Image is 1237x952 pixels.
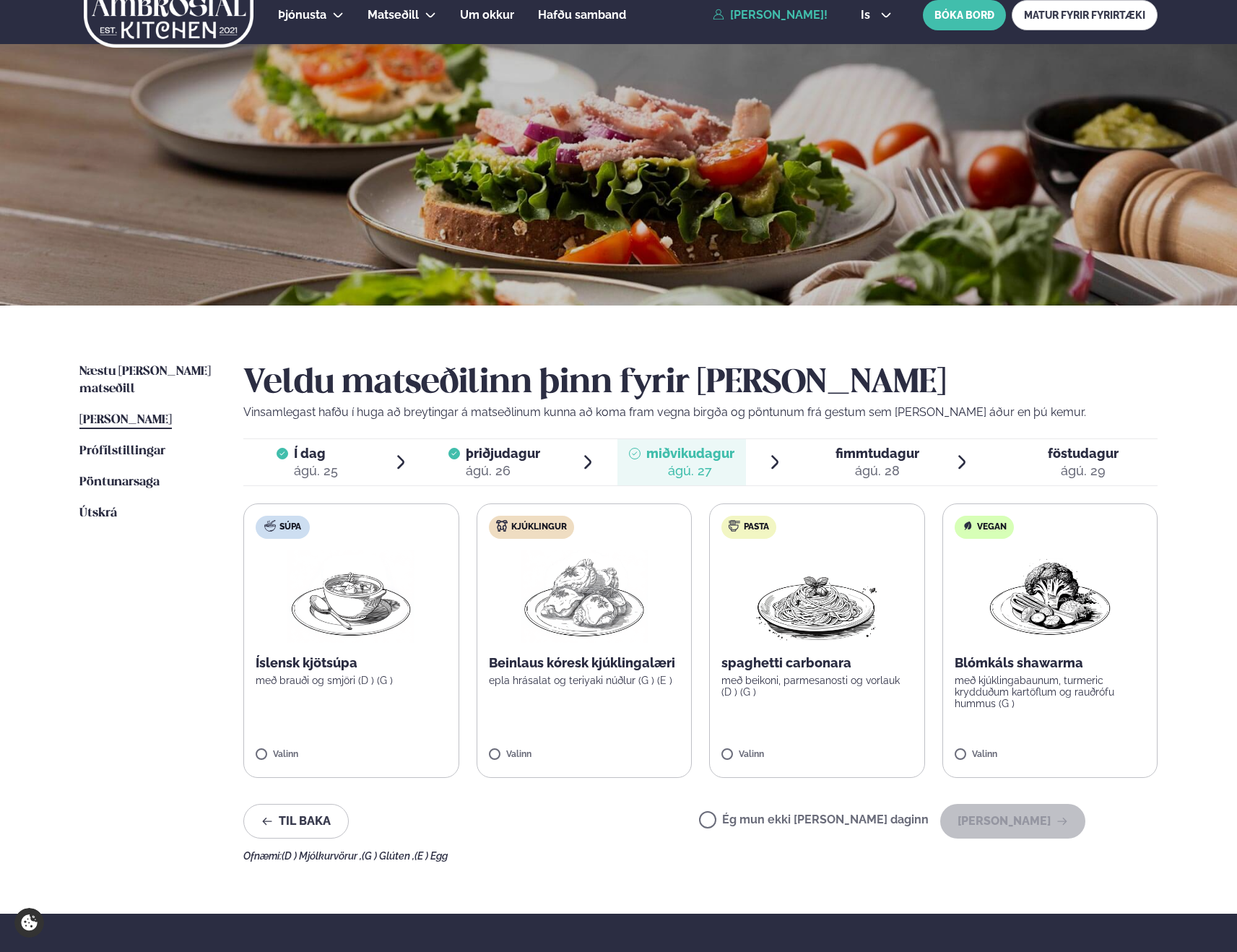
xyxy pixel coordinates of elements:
[962,520,973,532] img: Vegan.svg
[14,908,44,938] a: Cookie settings
[79,365,211,395] span: Næstu [PERSON_NAME] matseðill
[414,850,448,862] span: (E ) Egg
[729,520,740,532] img: pasta.svg
[460,8,514,22] span: Um okkur
[362,850,414,862] span: (G ) Glúten ,
[79,507,117,519] span: Útskrá
[79,445,165,457] span: Prófílstillingar
[977,522,1007,533] span: Vegan
[538,7,626,24] a: Hafðu samband
[264,520,276,532] img: soup.svg
[294,462,338,480] div: ágú. 25
[466,446,540,461] span: þriðjudagur
[278,8,326,22] span: Þjónusta
[466,462,540,480] div: ágú. 26
[243,404,1158,421] p: Vinsamlegast hafðu í huga að breytingar á matseðlinum kunna að koma fram vegna birgða og pöntunum...
[294,445,338,462] span: Í dag
[1048,446,1119,461] span: föstudagur
[744,522,769,533] span: Pasta
[753,550,880,643] img: Spagetti.png
[849,9,903,21] button: is
[721,654,913,672] p: spaghetti carbonara
[79,443,165,460] a: Prófílstillingar
[713,9,828,22] a: [PERSON_NAME]!
[243,804,349,839] button: Til baka
[368,8,419,22] span: Matseðill
[835,462,919,480] div: ágú. 28
[955,654,1146,672] p: Blómkáls shawarma
[282,850,362,862] span: (D ) Mjólkurvörur ,
[243,850,1158,862] div: Ofnæmi:
[496,520,508,532] img: chicken.svg
[1048,462,1119,480] div: ágú. 29
[79,476,160,488] span: Pöntunarsaga
[278,7,326,24] a: Þjónusta
[489,654,680,672] p: Beinlaus kóresk kjúklingalæri
[721,675,913,698] p: með beikoni, parmesanosti og vorlauk (D ) (G )
[835,446,919,461] span: fimmtudagur
[79,505,117,522] a: Útskrá
[287,550,414,643] img: Soup.png
[368,7,419,24] a: Matseðill
[279,522,301,533] span: Súpa
[955,675,1146,709] p: með kjúklingabaunum, turmeric krydduðum kartöflum og rauðrófu hummus (G )
[521,550,648,643] img: Chicken-thighs.png
[861,9,874,21] span: is
[79,363,214,398] a: Næstu [PERSON_NAME] matseðill
[460,7,514,24] a: Um okkur
[79,414,172,426] span: [PERSON_NAME]
[243,363,1158,404] h2: Veldu matseðilinn þinn fyrir [PERSON_NAME]
[511,522,567,533] span: Kjúklingur
[489,675,680,686] p: epla hrásalat og teriyaki núðlur (G ) (E )
[79,474,160,491] a: Pöntunarsaga
[256,675,447,686] p: með brauði og smjöri (D ) (G )
[256,654,447,672] p: Íslensk kjötsúpa
[79,412,172,429] a: [PERSON_NAME]
[986,550,1114,643] img: Vegan.png
[538,8,626,22] span: Hafðu samband
[646,462,734,480] div: ágú. 27
[646,446,734,461] span: miðvikudagur
[940,804,1085,839] button: [PERSON_NAME]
